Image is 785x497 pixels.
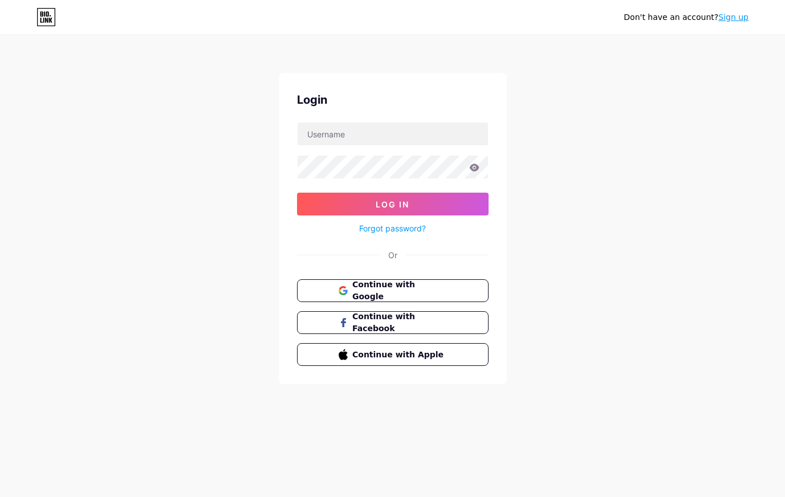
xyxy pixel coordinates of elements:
[298,123,488,145] input: Username
[376,199,409,209] span: Log In
[297,343,489,366] button: Continue with Apple
[624,11,749,23] div: Don't have an account?
[359,222,426,234] a: Forgot password?
[352,279,446,303] span: Continue with Google
[718,13,749,22] a: Sign up
[297,279,489,302] button: Continue with Google
[388,249,397,261] div: Or
[352,349,446,361] span: Continue with Apple
[297,91,489,108] div: Login
[297,193,489,215] button: Log In
[352,311,446,335] span: Continue with Facebook
[297,311,489,334] button: Continue with Facebook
